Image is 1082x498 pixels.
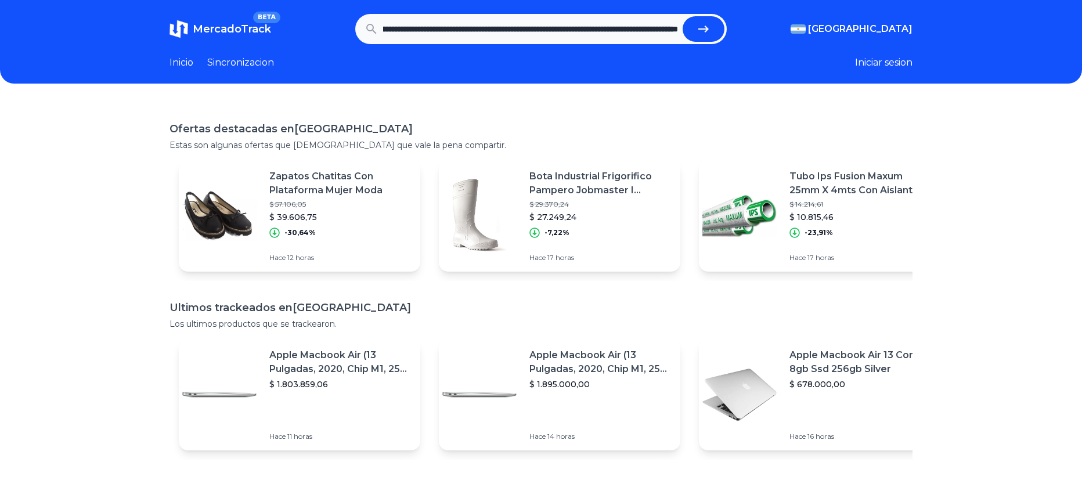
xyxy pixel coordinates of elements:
[179,160,420,272] a: Featured imageZapatos Chatitas Con Plataforma Mujer Moda$ 57.106,05$ 39.606,75-30,64%Hace 12 horas
[269,253,411,262] p: Hace 12 horas
[207,56,274,70] a: Sincronizacion
[791,22,913,36] button: [GEOGRAPHIC_DATA]
[193,23,271,35] span: MercadoTrack
[789,211,931,223] p: $ 10.815,46
[169,20,271,38] a: MercadoTrackBETA
[529,169,671,197] p: Bota Industrial Frigorifico Pampero Jobmaster I [PERSON_NAME] S/pun
[439,160,680,272] a: Featured imageBota Industrial Frigorifico Pampero Jobmaster I [PERSON_NAME] S/pun$ 29.370,24$ 27....
[284,228,316,237] p: -30,64%
[269,378,411,390] p: $ 1.803.859,06
[179,354,260,435] img: Featured image
[169,20,188,38] img: MercadoTrack
[253,12,280,23] span: BETA
[789,169,931,197] p: Tubo Ips Fusion Maxum 25mm X 4mts Con Aislante Termico
[699,339,940,450] a: Featured imageApple Macbook Air 13 Core I5 8gb Ssd 256gb Silver$ 678.000,00Hace 16 horas
[699,175,780,257] img: Featured image
[439,339,680,450] a: Featured imageApple Macbook Air (13 Pulgadas, 2020, Chip M1, 256 Gb De Ssd, 8 Gb De Ram) - Plata$...
[529,348,671,376] p: Apple Macbook Air (13 Pulgadas, 2020, Chip M1, 256 Gb De Ssd, 8 Gb De Ram) - Plata
[169,299,913,316] h1: Ultimos trackeados en [GEOGRAPHIC_DATA]
[169,56,193,70] a: Inicio
[169,139,913,151] p: Estas son algunas ofertas que [DEMOGRAPHIC_DATA] que vale la pena compartir.
[169,318,913,330] p: Los ultimos productos que se trackearon.
[789,200,931,209] p: $ 14.214,61
[808,22,913,36] span: [GEOGRAPHIC_DATA]
[179,175,260,257] img: Featured image
[529,378,671,390] p: $ 1.895.000,00
[529,432,671,441] p: Hace 14 horas
[529,211,671,223] p: $ 27.249,24
[699,354,780,435] img: Featured image
[789,253,931,262] p: Hace 17 horas
[269,169,411,197] p: Zapatos Chatitas Con Plataforma Mujer Moda
[855,56,913,70] button: Iniciar sesion
[529,253,671,262] p: Hace 17 horas
[169,121,913,137] h1: Ofertas destacadas en [GEOGRAPHIC_DATA]
[439,354,520,435] img: Featured image
[269,432,411,441] p: Hace 11 horas
[179,339,420,450] a: Featured imageApple Macbook Air (13 Pulgadas, 2020, Chip M1, 256 Gb De Ssd, 8 Gb De Ram) - Plata$...
[269,348,411,376] p: Apple Macbook Air (13 Pulgadas, 2020, Chip M1, 256 Gb De Ssd, 8 Gb De Ram) - Plata
[439,175,520,257] img: Featured image
[791,24,806,34] img: Argentina
[789,378,931,390] p: $ 678.000,00
[269,200,411,209] p: $ 57.106,05
[789,432,931,441] p: Hace 16 horas
[544,228,569,237] p: -7,22%
[269,211,411,223] p: $ 39.606,75
[789,348,931,376] p: Apple Macbook Air 13 Core I5 8gb Ssd 256gb Silver
[699,160,940,272] a: Featured imageTubo Ips Fusion Maxum 25mm X 4mts Con Aislante Termico$ 14.214,61$ 10.815,46-23,91%...
[529,200,671,209] p: $ 29.370,24
[805,228,833,237] p: -23,91%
